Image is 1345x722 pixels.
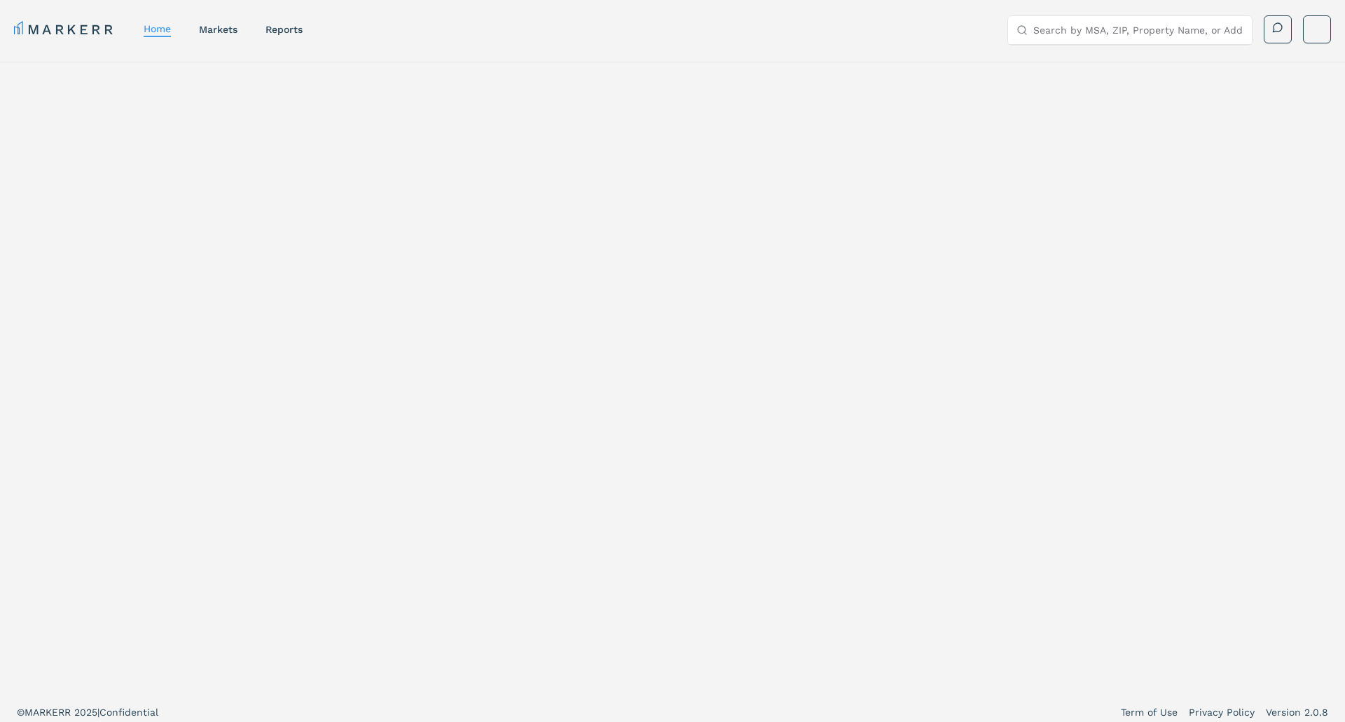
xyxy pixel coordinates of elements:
span: Confidential [99,707,158,718]
span: © [17,707,25,718]
a: Version 2.0.8 [1266,705,1328,719]
a: Privacy Policy [1189,705,1255,719]
a: markets [199,24,237,35]
a: Term of Use [1121,705,1178,719]
input: Search by MSA, ZIP, Property Name, or Address [1033,16,1243,44]
a: MARKERR [14,20,116,39]
a: home [144,23,171,34]
span: 2025 | [74,707,99,718]
a: reports [265,24,303,35]
span: MARKERR [25,707,74,718]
